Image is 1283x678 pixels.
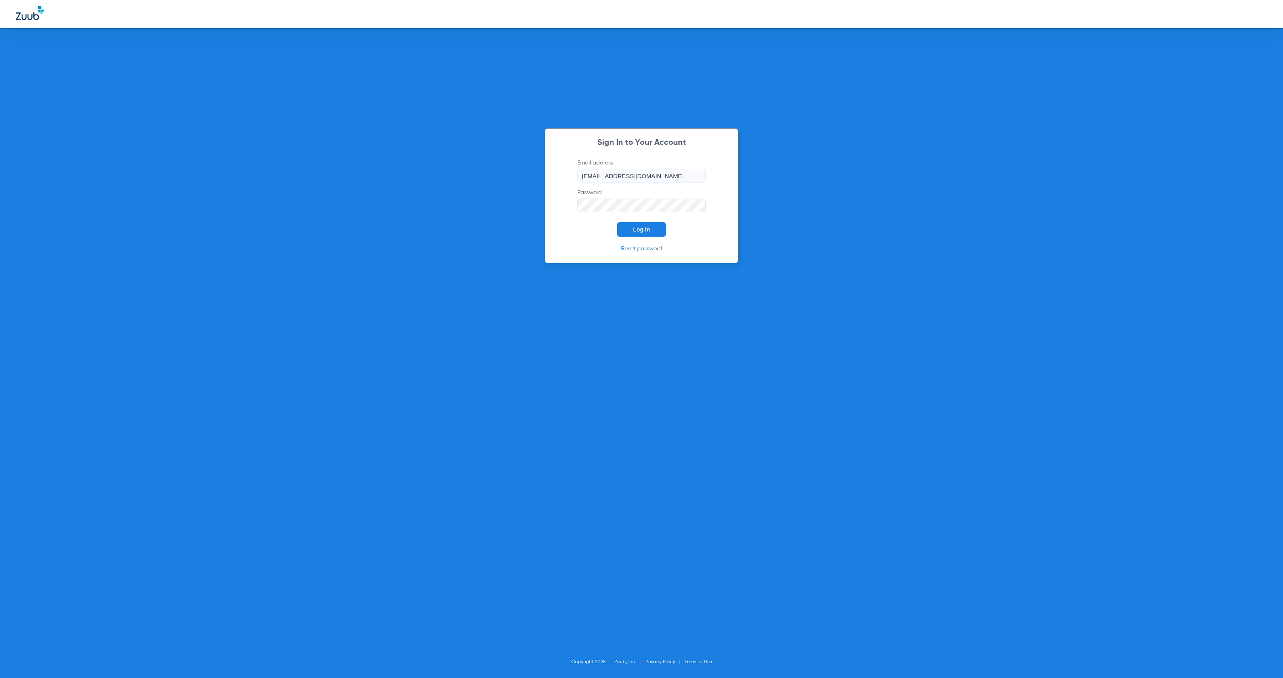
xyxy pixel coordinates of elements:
[615,658,646,666] li: Zuub, Inc.
[617,222,666,237] button: Log In
[577,169,706,183] input: Email address
[577,199,706,212] input: Password
[16,6,44,20] img: Zuub Logo
[621,246,662,252] a: Reset password
[571,658,615,666] li: Copyright 2025
[565,139,718,147] h2: Sign In to Your Account
[633,226,650,233] span: Log In
[646,660,675,664] a: Privacy Policy
[577,159,706,183] label: Email address
[684,660,712,664] a: Terms of Use
[577,189,706,212] label: Password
